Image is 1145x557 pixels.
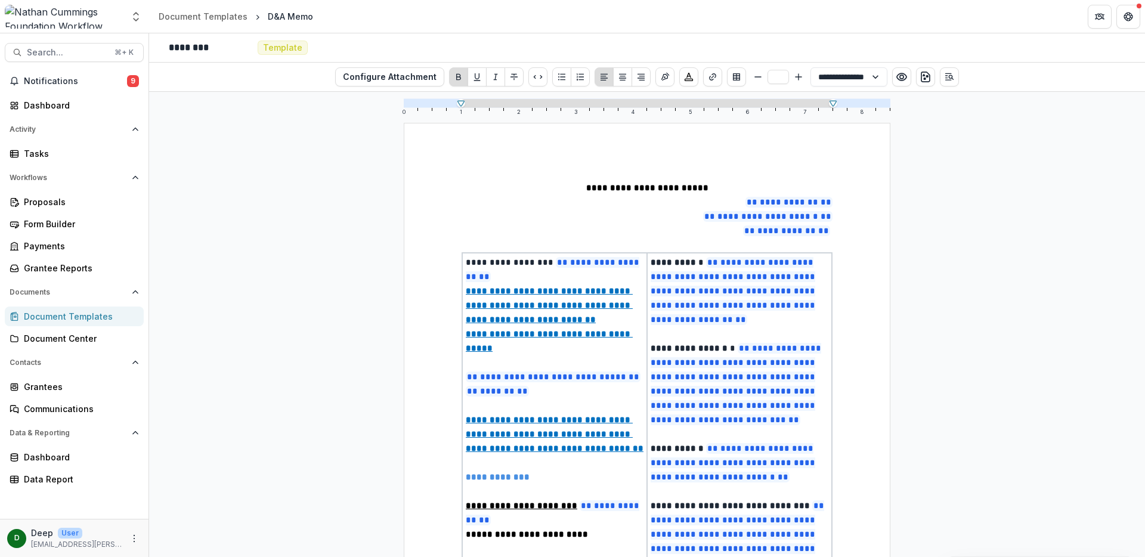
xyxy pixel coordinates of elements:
[486,67,505,86] button: Italicize
[127,75,139,87] span: 9
[5,120,144,139] button: Open Activity
[335,67,444,86] button: Configure Attachment
[751,70,765,84] button: Smaller
[5,469,144,489] a: Data Report
[5,447,144,467] a: Dashboard
[5,423,144,442] button: Open Data & Reporting
[892,67,911,86] button: Preview preview-doc.pdf
[31,539,122,550] p: [EMAIL_ADDRESS][PERSON_NAME][DOMAIN_NAME]
[128,5,144,29] button: Open entity switcher
[14,534,20,542] div: Deep
[24,147,134,160] div: Tasks
[10,429,127,437] span: Data & Reporting
[940,67,959,86] button: Open Editor Sidebar
[10,358,127,367] span: Contacts
[679,67,698,86] button: Choose font color
[5,329,144,348] a: Document Center
[727,67,746,86] button: Insert Table
[505,67,524,86] button: Strike
[655,67,674,86] button: Insert Signature
[528,67,547,86] button: Code
[24,218,134,230] div: Form Builder
[24,76,127,86] span: Notifications
[24,473,134,485] div: Data Report
[5,5,123,29] img: Nathan Cummings Foundation Workflow Sandbox logo
[571,67,590,86] button: Ordered List
[5,95,144,115] a: Dashboard
[10,125,127,134] span: Activity
[263,43,302,53] span: Template
[449,67,468,86] button: Bold
[791,70,806,84] button: Bigger
[916,67,935,86] button: download-word
[5,258,144,278] a: Grantee Reports
[58,528,82,539] p: User
[5,236,144,256] a: Payments
[127,531,141,546] button: More
[5,43,144,62] button: Search...
[5,307,144,326] a: Document Templates
[24,262,134,274] div: Grantee Reports
[552,67,571,86] button: Bullet List
[5,144,144,163] a: Tasks
[268,10,313,23] div: D&A Memo
[5,168,144,187] button: Open Workflows
[24,240,134,252] div: Payments
[10,288,127,296] span: Documents
[5,72,144,91] button: Notifications9
[24,451,134,463] div: Dashboard
[154,8,318,25] nav: breadcrumb
[5,214,144,234] a: Form Builder
[31,527,53,539] p: Deep
[10,174,127,182] span: Workflows
[24,403,134,415] div: Communications
[24,310,134,323] div: Document Templates
[1116,5,1140,29] button: Get Help
[468,67,487,86] button: Underline
[24,332,134,345] div: Document Center
[27,48,107,58] span: Search...
[5,192,144,212] a: Proposals
[5,399,144,419] a: Communications
[595,67,614,86] button: Align Left
[154,8,252,25] a: Document Templates
[703,67,722,86] button: Create link
[632,67,651,86] button: Align Right
[5,353,144,372] button: Open Contacts
[1088,5,1112,29] button: Partners
[24,380,134,393] div: Grantees
[5,283,144,302] button: Open Documents
[24,196,134,208] div: Proposals
[159,10,247,23] div: Document Templates
[5,377,144,397] a: Grantees
[112,46,136,59] div: ⌘ + K
[613,67,632,86] button: Align Center
[24,99,134,112] div: Dashboard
